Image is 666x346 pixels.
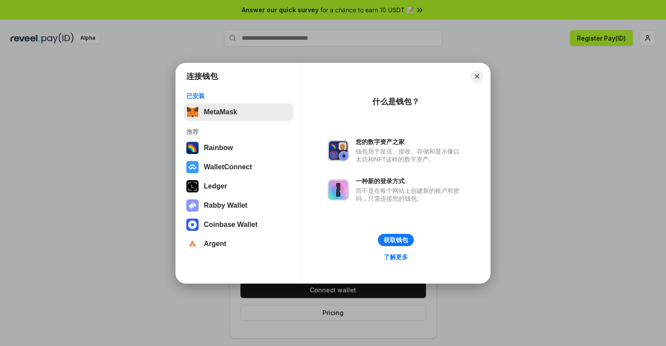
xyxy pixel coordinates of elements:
img: svg+xml,%3Csvg%20width%3D%22120%22%20height%3D%22120%22%20viewBox%3D%220%200%20120%20120%22%20fil... [186,142,199,154]
div: Argent [204,240,227,248]
img: svg+xml,%3Csvg%20width%3D%2228%22%20height%3D%2228%22%20viewBox%3D%220%200%2028%2028%22%20fill%3D... [186,161,199,173]
div: 您的数字资产之家 [356,138,464,146]
div: Rainbow [204,144,233,152]
button: Coinbase Wallet [184,216,293,233]
img: svg+xml,%3Csvg%20xmlns%3D%22http%3A%2F%2Fwww.w3.org%2F2000%2Fsvg%22%20width%3D%2228%22%20height%3... [186,180,199,192]
div: Coinbase Wallet [204,221,257,229]
img: svg+xml,%3Csvg%20fill%3D%22none%22%20height%3D%2233%22%20viewBox%3D%220%200%2035%2033%22%20width%... [186,106,199,118]
div: 什么是钱包？ [372,96,419,107]
div: Ledger [204,182,227,190]
h1: 连接钱包 [186,71,218,82]
a: 了解更多 [378,251,413,263]
button: 获取钱包 [378,234,414,246]
button: Rabby Wallet [184,197,293,214]
img: svg+xml,%3Csvg%20xmlns%3D%22http%3A%2F%2Fwww.w3.org%2F2000%2Fsvg%22%20fill%3D%22none%22%20viewBox... [328,140,349,161]
div: MetaMask [204,108,237,116]
button: Close [471,70,483,82]
img: svg+xml,%3Csvg%20width%3D%2228%22%20height%3D%2228%22%20viewBox%3D%220%200%2028%2028%22%20fill%3D... [186,238,199,250]
img: svg+xml,%3Csvg%20xmlns%3D%22http%3A%2F%2Fwww.w3.org%2F2000%2Fsvg%22%20fill%3D%22none%22%20viewBox... [328,179,349,200]
button: MetaMask [184,103,293,121]
div: 钱包用于发送、接收、存储和显示像以太坊和NFT这样的数字资产。 [356,147,464,163]
button: Rainbow [184,139,293,157]
div: 一种新的登录方式 [356,177,464,185]
img: svg+xml,%3Csvg%20width%3D%2228%22%20height%3D%2228%22%20viewBox%3D%220%200%2028%2028%22%20fill%3D... [186,219,199,231]
div: WalletConnect [204,163,252,171]
button: Argent [184,235,293,253]
button: WalletConnect [184,158,293,176]
div: 而不是在每个网站上创建新的账户和密码，只需连接您的钱包。 [356,187,464,202]
div: 了解更多 [384,253,408,261]
div: 获取钱包 [384,236,408,244]
img: svg+xml,%3Csvg%20xmlns%3D%22http%3A%2F%2Fwww.w3.org%2F2000%2Fsvg%22%20fill%3D%22none%22%20viewBox... [186,199,199,212]
div: 已安装 [186,92,291,100]
div: Rabby Wallet [204,202,247,209]
div: 推荐 [186,128,291,136]
button: Ledger [184,178,293,195]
